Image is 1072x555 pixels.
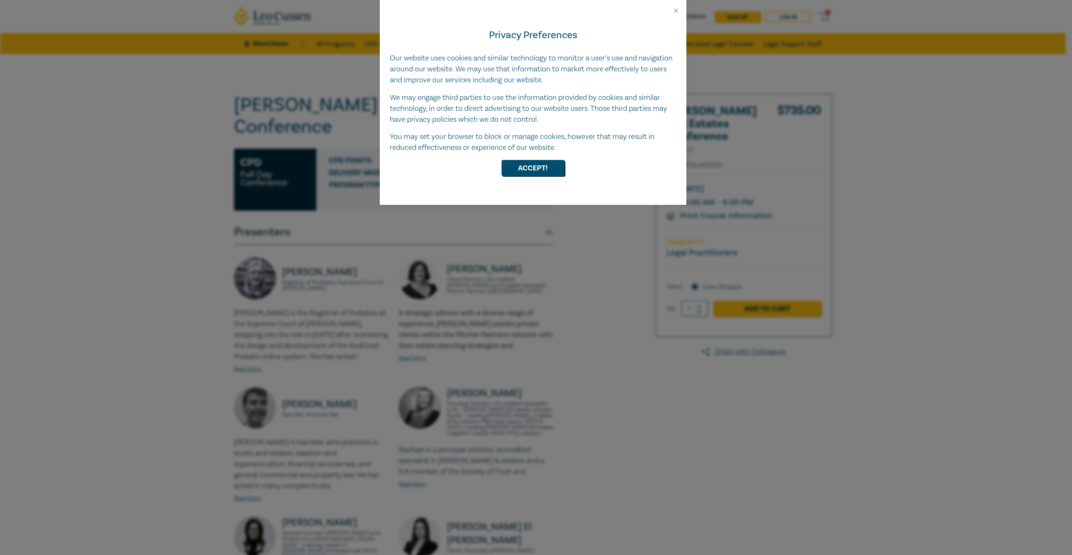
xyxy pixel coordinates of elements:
button: Close [672,7,680,14]
h4: Privacy Preferences [390,28,676,43]
p: You may set your browser to block or manage cookies, however that may result in reduced effective... [390,131,676,153]
button: Accept! [502,160,565,176]
p: Our website uses cookies and similar technology to monitor a user’s use and navigation around our... [390,53,676,86]
p: We may engage third parties to use the information provided by cookies and similar technology, in... [390,92,676,125]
